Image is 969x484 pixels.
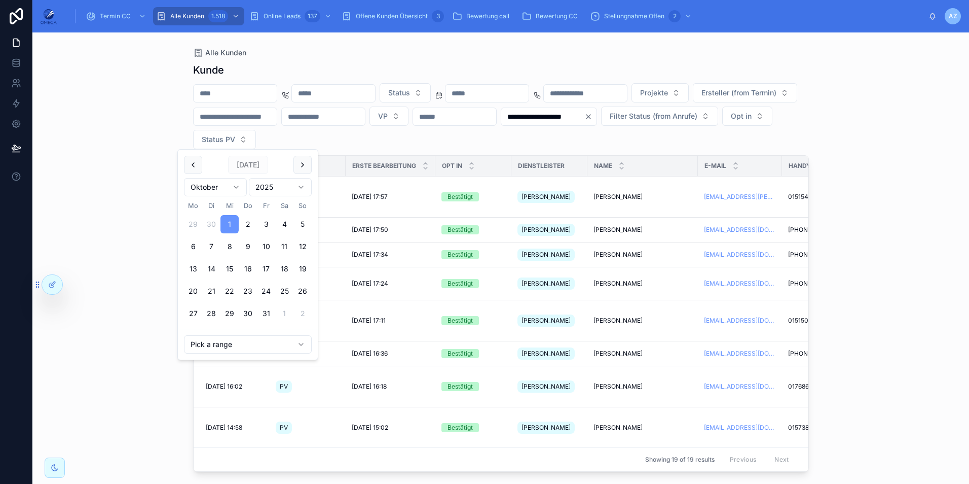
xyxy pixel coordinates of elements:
span: [PERSON_NAME] [593,226,643,234]
a: Stellungnahme Offen2 [587,7,697,25]
button: Montag, 29. September 2025 [184,215,202,233]
button: Montag, 27. Oktober 2025 [184,304,202,323]
span: 015738717821 [788,424,828,432]
button: Montag, 20. Oktober 2025 [184,282,202,300]
span: AZ [949,12,957,20]
a: Bestätigt [441,316,505,325]
button: Sonntag, 19. Oktober 2025 [293,260,312,278]
button: Donnerstag, 23. Oktober 2025 [239,282,257,300]
span: [DATE] 16:02 [206,383,242,391]
span: [DATE] 15:02 [352,424,388,432]
div: Bestätigt [448,279,473,288]
span: PV [280,424,288,432]
a: Alle Kunden1.518 [153,7,244,25]
span: Name [594,162,612,170]
span: Stellungnahme Offen [604,12,664,20]
a: [DATE] 16:18 [352,383,429,391]
button: Sonntag, 5. Oktober 2025 [293,215,312,233]
a: [EMAIL_ADDRESS][DOMAIN_NAME] [704,424,776,432]
button: Samstag, 1. November 2025 [275,304,293,323]
a: [EMAIL_ADDRESS][DOMAIN_NAME] [704,226,776,234]
button: Freitag, 10. Oktober 2025 [257,237,275,256]
button: Donnerstag, 9. Oktober 2025 [239,237,257,256]
span: Offene Kunden Übersicht [356,12,428,20]
a: [EMAIL_ADDRESS][DOMAIN_NAME] [704,251,776,259]
span: [DATE] 17:11 [352,317,386,325]
a: Bewertung call [449,7,516,25]
a: [PERSON_NAME] [517,275,581,292]
span: Status PV [202,134,235,145]
a: Termin CC [83,7,151,25]
img: App logo [41,8,57,24]
button: Mittwoch, 8. Oktober 2025 [220,237,239,256]
button: Dienstag, 21. Oktober 2025 [202,282,220,300]
span: Ersteller (from Termin) [701,88,776,98]
th: Sonntag [293,200,312,211]
a: Bestätigt [441,279,505,288]
span: [DATE] 17:34 [352,251,388,259]
button: Mittwoch, 29. Oktober 2025 [220,304,239,323]
button: Montag, 6. Oktober 2025 [184,237,202,256]
span: 017686071778 [788,383,830,391]
span: VP [378,111,388,121]
a: [DATE] 16:36 [352,350,429,358]
th: Samstag [275,200,293,211]
button: Dienstag, 7. Oktober 2025 [202,237,220,256]
span: Termin CC [100,12,131,20]
span: E-Mail [704,162,726,170]
span: [DATE] 16:18 [352,383,387,391]
span: [PERSON_NAME] [521,317,571,325]
span: [DATE] 16:36 [352,350,388,358]
th: Donnerstag [239,200,257,211]
a: Bestätigt [441,423,505,432]
a: [PERSON_NAME] [593,251,692,259]
a: 015154688007 [788,193,852,201]
a: [EMAIL_ADDRESS][DOMAIN_NAME] [704,317,776,325]
span: [PHONE_NUMBER] [788,280,842,288]
span: [PERSON_NAME] [593,383,643,391]
a: Bestätigt [441,349,505,358]
span: Bewertung CC [536,12,578,20]
button: Sonntag, 26. Oktober 2025 [293,282,312,300]
button: Mittwoch, 22. Oktober 2025 [220,282,239,300]
button: Select Button [601,107,718,126]
a: [PHONE_NUMBER] [788,226,852,234]
span: [DATE] 17:57 [352,193,388,201]
span: 015154688007 [788,193,831,201]
button: Samstag, 18. Oktober 2025 [275,260,293,278]
span: Alle Kunden [205,48,246,58]
span: Alle Kunden [170,12,204,20]
th: Freitag [257,200,275,211]
button: Today, Mittwoch, 1. Oktober 2025, selected [220,215,239,233]
h1: Kunde [193,63,224,77]
button: Dienstag, 30. September 2025 [202,215,220,233]
span: [DATE] 14:58 [206,424,242,432]
th: Montag [184,200,202,211]
span: [PERSON_NAME] [521,383,571,391]
a: [EMAIL_ADDRESS][DOMAIN_NAME] [704,350,776,358]
a: [PERSON_NAME] [517,222,581,238]
th: Mittwoch [220,200,239,211]
button: Donnerstag, 16. Oktober 2025 [239,260,257,278]
a: Online Leads137 [246,7,337,25]
button: Freitag, 17. Oktober 2025 [257,260,275,278]
button: Select Button [693,83,797,102]
a: [DATE] 17:57 [352,193,429,201]
span: Projekte [640,88,668,98]
a: [EMAIL_ADDRESS][DOMAIN_NAME] [704,280,776,288]
span: [PHONE_NUMBER] [788,226,842,234]
a: [PERSON_NAME] [517,420,581,436]
a: [EMAIL_ADDRESS][PERSON_NAME][DOMAIN_NAME] [704,193,776,201]
span: Opt In [442,162,462,170]
table: Oktober 2025 [184,200,312,323]
button: Dienstag, 14. Oktober 2025 [202,260,220,278]
th: Dienstag [202,200,220,211]
span: Online Leads [264,12,301,20]
button: Freitag, 24. Oktober 2025 [257,282,275,300]
a: [DATE] 16:02 [206,383,264,391]
div: Bestätigt [448,349,473,358]
button: Mittwoch, 15. Oktober 2025 [220,260,239,278]
a: [PERSON_NAME] [593,383,692,391]
span: Opt in [731,111,752,121]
